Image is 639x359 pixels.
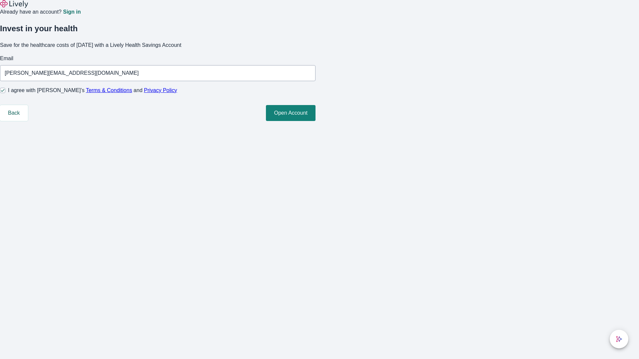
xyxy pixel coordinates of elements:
a: Privacy Policy [144,87,177,93]
span: I agree with [PERSON_NAME]’s and [8,86,177,94]
button: chat [610,330,628,348]
svg: Lively AI Assistant [616,336,622,342]
a: Sign in [63,9,81,15]
a: Terms & Conditions [86,87,132,93]
button: Open Account [266,105,316,121]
